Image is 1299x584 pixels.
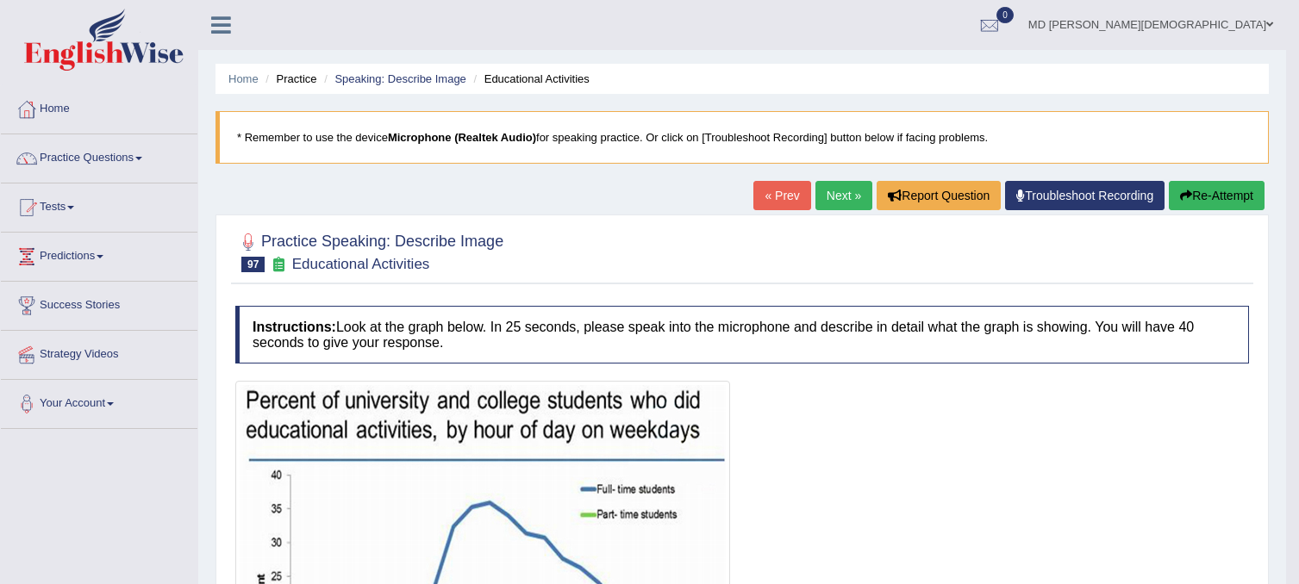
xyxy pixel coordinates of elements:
[815,181,872,210] a: Next »
[228,72,259,85] a: Home
[388,131,536,144] b: Microphone (Realtek Audio)
[1,380,197,423] a: Your Account
[1169,181,1265,210] button: Re-Attempt
[1,282,197,325] a: Success Stories
[292,256,430,272] small: Educational Activities
[269,257,287,273] small: Exam occurring question
[469,71,589,87] li: Educational Activities
[1005,181,1165,210] a: Troubleshoot Recording
[996,7,1014,23] span: 0
[877,181,1001,210] button: Report Question
[753,181,810,210] a: « Prev
[1,233,197,276] a: Predictions
[261,71,316,87] li: Practice
[253,320,336,334] b: Instructions:
[1,331,197,374] a: Strategy Videos
[1,183,197,227] a: Tests
[215,111,1269,164] blockquote: * Remember to use the device for speaking practice. Or click on [Troubleshoot Recording] button b...
[334,72,465,85] a: Speaking: Describe Image
[235,306,1249,363] h4: Look at the graph below. In 25 seconds, please speak into the microphone and describe in detail w...
[241,257,265,272] span: 97
[235,229,503,272] h2: Practice Speaking: Describe Image
[1,134,197,177] a: Practice Questions
[1,85,197,128] a: Home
